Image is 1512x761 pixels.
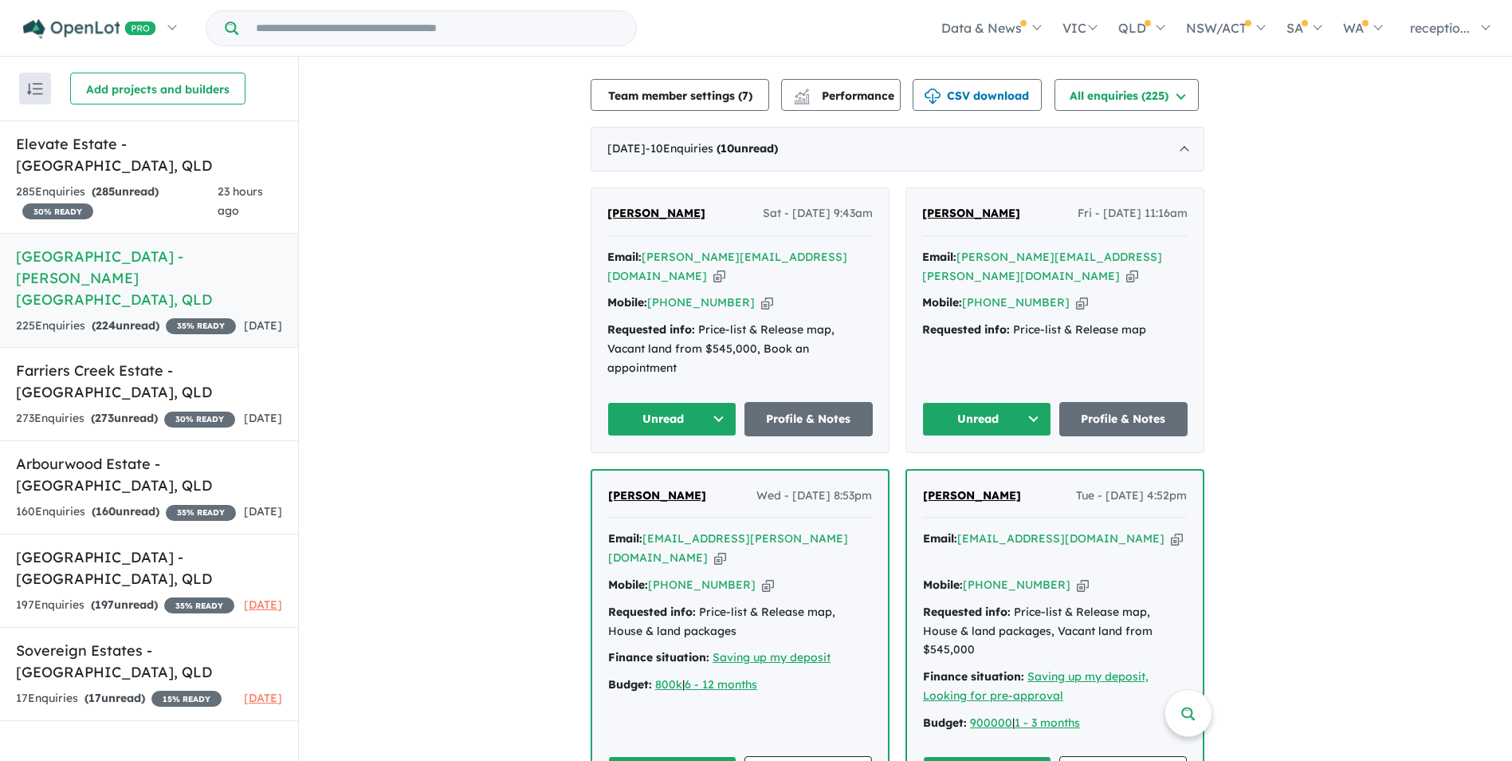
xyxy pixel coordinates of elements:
[923,603,1187,660] div: Price-list & Release map, House & land packages, Vacant land from $545,000
[95,411,114,425] span: 273
[922,250,1162,283] a: [PERSON_NAME][EMAIL_ADDRESS][PERSON_NAME][DOMAIN_NAME]
[925,89,941,104] img: download icon
[713,268,725,285] button: Copy
[922,402,1051,436] button: Unread
[744,402,874,436] a: Profile & Notes
[1171,530,1183,547] button: Copy
[607,295,647,310] strong: Mobile:
[923,488,1021,503] span: [PERSON_NAME]
[96,504,116,519] span: 160
[96,318,116,333] span: 224
[923,531,957,546] strong: Email:
[607,321,873,377] div: Price-list & Release map, Vacant land from $545,000, Book an appointment
[16,246,282,310] h5: [GEOGRAPHIC_DATA] - [PERSON_NAME][GEOGRAPHIC_DATA] , QLD
[608,676,872,695] div: |
[608,531,848,565] a: [EMAIL_ADDRESS][PERSON_NAME][DOMAIN_NAME]
[242,11,633,45] input: Try estate name, suburb, builder or developer
[23,19,156,39] img: Openlot PRO Logo White
[218,184,263,218] span: 23 hours ago
[92,504,159,519] strong: ( unread)
[164,412,235,428] span: 30 % READY
[607,250,642,264] strong: Email:
[1076,487,1187,506] span: Tue - [DATE] 4:52pm
[608,488,706,503] span: [PERSON_NAME]
[84,691,145,705] strong: ( unread)
[795,89,809,97] img: line-chart.svg
[648,578,756,592] a: [PHONE_NUMBER]
[721,141,734,156] span: 10
[166,318,236,334] span: 35 % READY
[16,546,282,589] h5: [GEOGRAPHIC_DATA] - [GEOGRAPHIC_DATA] , QLD
[16,409,235,428] div: 273 Enquir ies
[1015,716,1080,730] a: 1 - 3 months
[95,597,114,612] span: 197
[244,411,282,425] span: [DATE]
[1126,268,1138,285] button: Copy
[244,691,282,705] span: [DATE]
[913,79,1042,111] button: CSV download
[16,689,222,708] div: 17 Enquir ies
[647,295,755,310] a: [PHONE_NUMBER]
[608,605,696,619] strong: Requested info:
[607,322,695,337] strong: Requested info:
[685,677,757,692] a: 6 - 12 months
[607,204,705,223] a: [PERSON_NAME]
[16,360,282,403] h5: Farriers Creek Estate - [GEOGRAPHIC_DATA] , QLD
[761,294,773,311] button: Copy
[608,531,642,546] strong: Email:
[646,141,778,156] span: - 10 Enquir ies
[923,578,963,592] strong: Mobile:
[16,183,218,221] div: 285 Enquir ies
[591,127,1204,172] div: [DATE]
[96,184,115,199] span: 285
[762,577,774,593] button: Copy
[607,402,736,436] button: Unread
[923,714,1187,733] div: |
[16,453,282,496] h5: Arbourwood Estate - [GEOGRAPHIC_DATA] , QLD
[88,691,101,705] span: 17
[713,650,831,664] a: Saving up my deposit
[244,318,282,333] span: [DATE]
[962,295,1070,310] a: [PHONE_NUMBER]
[1054,79,1199,111] button: All enquiries (225)
[655,677,682,692] a: 800k
[92,184,159,199] strong: ( unread)
[91,411,158,425] strong: ( unread)
[796,89,894,103] span: Performance
[166,505,236,521] span: 35 % READY
[970,716,1012,730] a: 900000
[16,503,236,522] div: 160 Enquir ies
[1410,20,1470,36] span: receptio...
[607,206,705,220] span: [PERSON_NAME]
[922,206,1020,220] span: [PERSON_NAME]
[608,578,648,592] strong: Mobile:
[608,677,652,692] strong: Budget:
[16,596,234,615] div: 197 Enquir ies
[922,204,1020,223] a: [PERSON_NAME]
[756,487,872,506] span: Wed - [DATE] 8:53pm
[16,640,282,683] h5: Sovereign Estates - [GEOGRAPHIC_DATA] , QLD
[244,597,282,612] span: [DATE]
[922,322,1010,337] strong: Requested info:
[22,203,93,219] span: 30 % READY
[717,141,778,156] strong: ( unread)
[1077,577,1089,593] button: Copy
[763,204,873,223] span: Sat - [DATE] 9:43am
[714,550,726,566] button: Copy
[922,295,962,310] strong: Mobile:
[923,669,1149,703] a: Saving up my deposit, Looking for pre-approval
[591,79,769,111] button: Team member settings (7)
[608,487,706,506] a: [PERSON_NAME]
[923,487,1021,506] a: [PERSON_NAME]
[92,318,159,333] strong: ( unread)
[923,605,1011,619] strong: Requested info:
[91,597,158,612] strong: ( unread)
[607,250,847,283] a: [PERSON_NAME][EMAIL_ADDRESS][DOMAIN_NAME]
[27,83,43,95] img: sort.svg
[922,250,956,264] strong: Email:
